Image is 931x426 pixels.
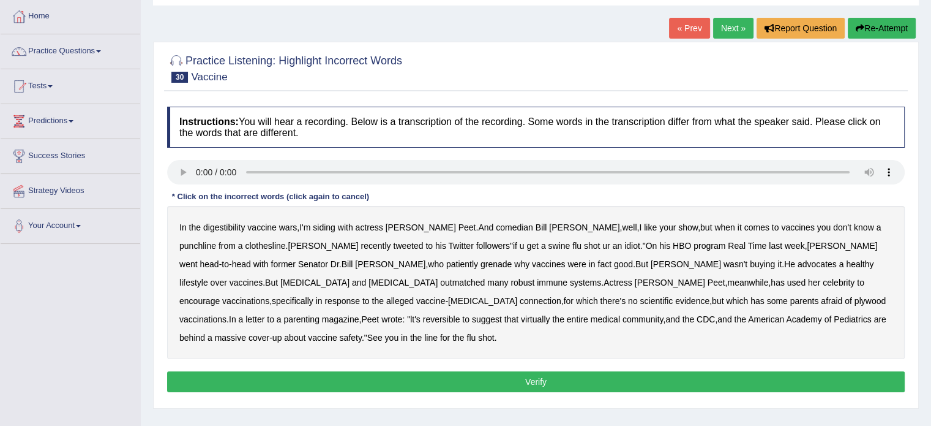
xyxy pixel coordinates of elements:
[757,18,845,39] button: Report Question
[342,259,353,269] b: Bill
[424,333,438,343] b: line
[179,223,187,232] b: In
[440,333,450,343] b: for
[440,278,485,287] b: outmatched
[352,278,366,287] b: and
[401,333,408,343] b: in
[362,296,370,306] b: to
[613,241,623,251] b: an
[651,259,721,269] b: [PERSON_NAME]
[179,333,205,343] b: behind
[179,314,226,324] b: vaccinations
[790,296,819,306] b: parents
[222,296,269,306] b: vaccinations
[659,241,670,251] b: his
[584,241,600,251] b: shot
[713,18,753,39] a: Next »
[272,296,313,306] b: specifically
[644,223,657,232] b: like
[712,296,723,306] b: but
[665,314,679,324] b: and
[785,241,805,251] b: week
[734,314,746,324] b: the
[372,296,383,306] b: the
[448,241,473,251] b: Twitter
[230,278,263,287] b: vaccines
[591,314,620,324] b: medical
[277,314,282,324] b: a
[253,259,269,269] b: with
[567,314,588,324] b: entire
[675,296,709,306] b: evidence
[635,259,648,269] b: But
[381,314,402,324] b: wrote
[786,314,821,324] b: Academy
[639,223,641,232] b: I
[478,333,494,343] b: shot
[669,18,709,39] a: « Prev
[393,241,423,251] b: tweeted
[548,241,570,251] b: swine
[331,259,339,269] b: Dr
[572,241,581,251] b: flu
[748,241,767,251] b: Time
[567,259,586,269] b: were
[267,314,274,324] b: to
[748,314,784,324] b: American
[265,278,278,287] b: But
[526,241,538,251] b: get
[462,314,469,324] b: to
[807,241,877,251] b: [PERSON_NAME]
[496,223,533,232] b: comedian
[410,333,422,343] b: the
[714,223,735,232] b: when
[167,52,402,83] h2: Practice Listening: Highlight Incorrect Words
[208,333,212,343] b: a
[833,223,851,232] b: don't
[708,278,725,287] b: Peet
[808,278,820,287] b: her
[385,333,399,343] b: you
[614,259,633,269] b: good
[839,259,844,269] b: a
[602,241,610,251] b: ur
[552,314,564,324] b: the
[272,333,282,343] b: up
[771,278,785,287] b: has
[728,241,746,251] b: Real
[487,278,508,287] b: many
[428,259,444,269] b: who
[215,333,246,343] b: massive
[514,259,529,269] b: why
[857,278,864,287] b: to
[322,314,359,324] b: magazine
[520,296,561,306] b: connection
[772,223,779,232] b: to
[640,296,673,306] b: scientific
[537,278,567,287] b: immune
[821,296,842,306] b: afraid
[410,314,421,324] b: lt's
[299,223,310,232] b: I'm
[167,371,905,392] button: Verify
[520,241,525,251] b: u
[549,223,619,232] b: [PERSON_NAME]
[232,259,251,269] b: head
[564,296,574,306] b: for
[823,278,854,287] b: celebrity
[229,314,236,324] b: In
[1,34,140,65] a: Practice Questions
[673,241,691,251] b: HBO
[541,241,546,251] b: a
[628,296,638,306] b: no
[532,259,565,269] b: vaccines
[646,241,657,251] b: On
[659,223,676,232] b: your
[777,259,782,269] b: it
[416,296,445,306] b: vaccine
[694,241,725,251] b: program
[750,259,775,269] b: buying
[510,278,534,287] b: robust
[167,107,905,148] h4: You will hear a recording. Below is a transcription of the recording. Some words in the transcrip...
[622,223,637,232] b: well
